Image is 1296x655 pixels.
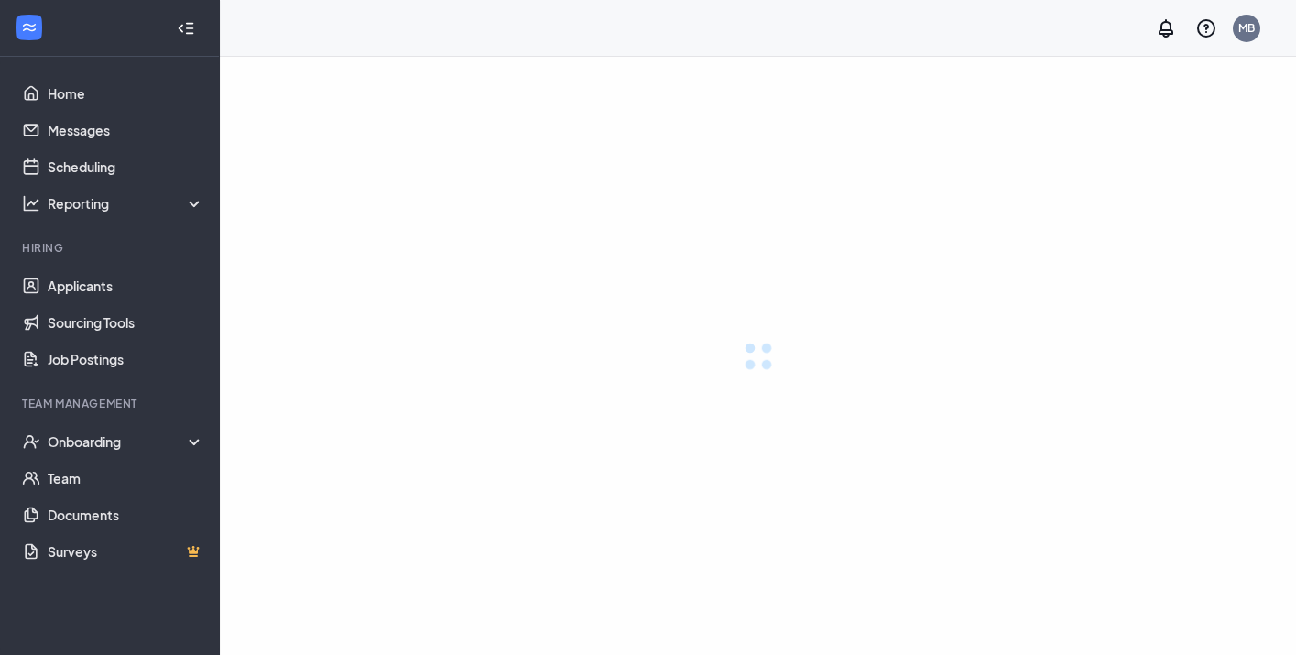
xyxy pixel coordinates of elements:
[48,341,204,377] a: Job Postings
[48,112,204,148] a: Messages
[1195,17,1217,39] svg: QuestionInfo
[22,240,201,256] div: Hiring
[20,18,38,37] svg: WorkstreamLogo
[48,533,204,570] a: SurveysCrown
[48,432,205,451] div: Onboarding
[48,267,204,304] a: Applicants
[22,432,40,451] svg: UserCheck
[48,148,204,185] a: Scheduling
[48,460,204,497] a: Team
[1155,17,1177,39] svg: Notifications
[177,19,195,38] svg: Collapse
[48,497,204,533] a: Documents
[48,304,204,341] a: Sourcing Tools
[48,75,204,112] a: Home
[22,396,201,411] div: Team Management
[1238,20,1255,36] div: MB
[22,194,40,213] svg: Analysis
[48,194,205,213] div: Reporting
